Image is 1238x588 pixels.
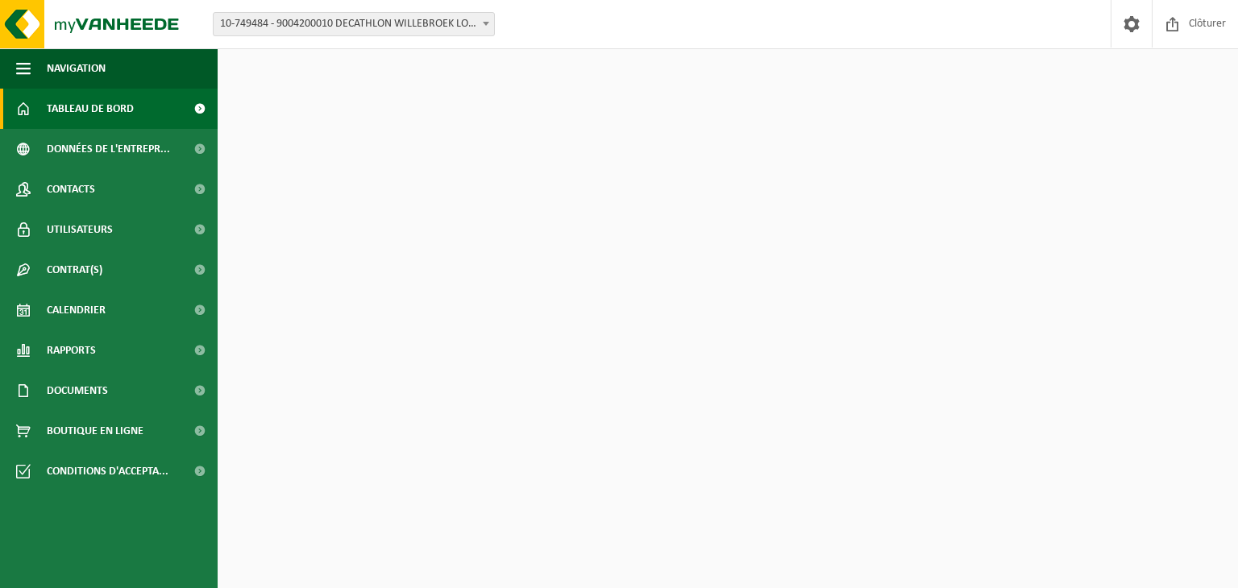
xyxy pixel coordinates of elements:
span: Tableau de bord [47,89,134,129]
span: 10-749484 - 9004200010 DECATHLON WILLEBROEK LOGISTIEK - WILLEBROEK [214,13,494,35]
span: Documents [47,371,108,411]
span: Contacts [47,169,95,209]
span: Conditions d'accepta... [47,451,168,491]
span: 10-749484 - 9004200010 DECATHLON WILLEBROEK LOGISTIEK - WILLEBROEK [213,12,495,36]
span: Navigation [47,48,106,89]
span: Boutique en ligne [47,411,143,451]
span: Calendrier [47,290,106,330]
span: Utilisateurs [47,209,113,250]
span: Rapports [47,330,96,371]
span: Contrat(s) [47,250,102,290]
span: Données de l'entrepr... [47,129,170,169]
